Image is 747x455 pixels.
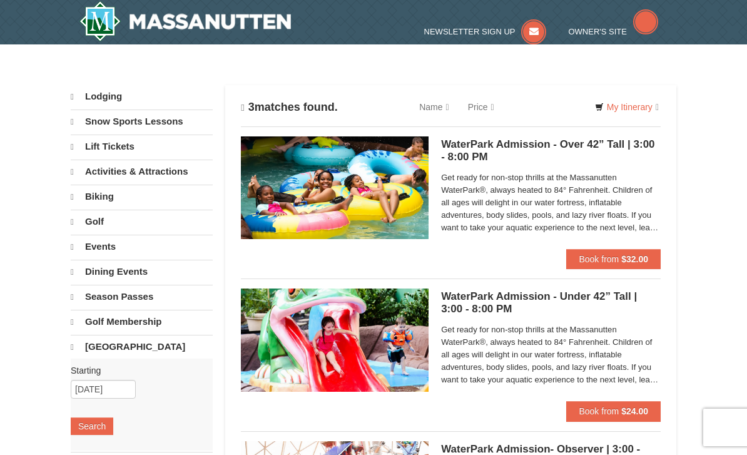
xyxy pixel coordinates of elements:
a: Events [71,235,213,258]
a: Newsletter Sign Up [424,27,547,36]
span: Book from [579,406,619,416]
a: Golf Membership [71,310,213,334]
button: Book from $32.00 [566,249,661,269]
a: [GEOGRAPHIC_DATA] [71,335,213,359]
h5: WaterPark Admission - Under 42” Tall | 3:00 - 8:00 PM [441,290,661,315]
a: Season Passes [71,285,213,309]
strong: $24.00 [621,406,648,416]
img: Massanutten Resort Logo [79,1,291,41]
h5: WaterPark Admission - Over 42” Tall | 3:00 - 8:00 PM [441,138,661,163]
label: Starting [71,364,203,377]
button: Search [71,417,113,435]
strong: $32.00 [621,254,648,264]
img: 6619917-1563-e84d971f.jpg [241,136,429,239]
a: Massanutten Resort [79,1,291,41]
a: Golf [71,210,213,233]
a: My Itinerary [587,98,667,116]
span: Newsletter Sign Up [424,27,516,36]
a: Activities & Attractions [71,160,213,183]
span: Owner's Site [568,27,627,36]
a: Lodging [71,85,213,108]
a: Snow Sports Lessons [71,110,213,133]
a: Biking [71,185,213,208]
a: Price [459,95,504,120]
button: Book from $24.00 [566,401,661,421]
span: Book from [579,254,619,264]
a: Dining Events [71,260,213,284]
a: Lift Tickets [71,135,213,158]
a: Name [410,95,458,120]
img: 6619917-1391-b04490f2.jpg [241,289,429,391]
a: Owner's Site [568,27,658,36]
span: Get ready for non-stop thrills at the Massanutten WaterPark®, always heated to 84° Fahrenheit. Ch... [441,171,661,234]
span: Get ready for non-stop thrills at the Massanutten WaterPark®, always heated to 84° Fahrenheit. Ch... [441,324,661,386]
